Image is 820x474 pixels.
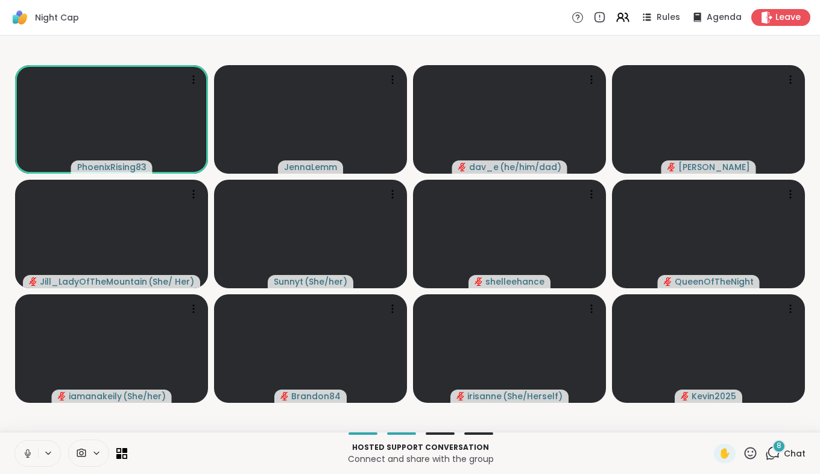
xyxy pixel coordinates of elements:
[284,161,337,173] span: JennaLemm
[707,11,742,24] span: Agenda
[667,163,676,171] span: audio-muted
[148,276,194,288] span: ( She/ Her )
[678,161,750,173] span: [PERSON_NAME]
[77,161,147,173] span: PhoenixRising83
[664,277,672,286] span: audio-muted
[134,442,707,453] p: Hosted support conversation
[10,7,30,28] img: ShareWell Logomark
[657,11,680,24] span: Rules
[69,390,122,402] span: iamanakeily
[123,390,166,402] span: ( She/her )
[503,390,563,402] span: ( She/Herself )
[29,277,37,286] span: audio-muted
[692,390,736,402] span: Kevin2025
[456,392,465,400] span: audio-muted
[134,453,707,465] p: Connect and share with the group
[675,276,754,288] span: QueenOfTheNight
[58,392,66,400] span: audio-muted
[775,11,801,24] span: Leave
[304,276,347,288] span: ( She/her )
[274,276,303,288] span: Sunnyt
[719,446,731,461] span: ✋
[784,447,806,460] span: Chat
[35,11,79,24] span: Night Cap
[500,161,561,173] span: ( he/him/dad )
[40,276,147,288] span: Jill_LadyOfTheMountain
[681,392,689,400] span: audio-muted
[458,163,467,171] span: audio-muted
[777,441,781,451] span: 8
[475,277,483,286] span: audio-muted
[291,390,341,402] span: Brandon84
[280,392,289,400] span: audio-muted
[485,276,544,288] span: shelleehance
[469,161,499,173] span: dav_e
[467,390,502,402] span: irisanne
